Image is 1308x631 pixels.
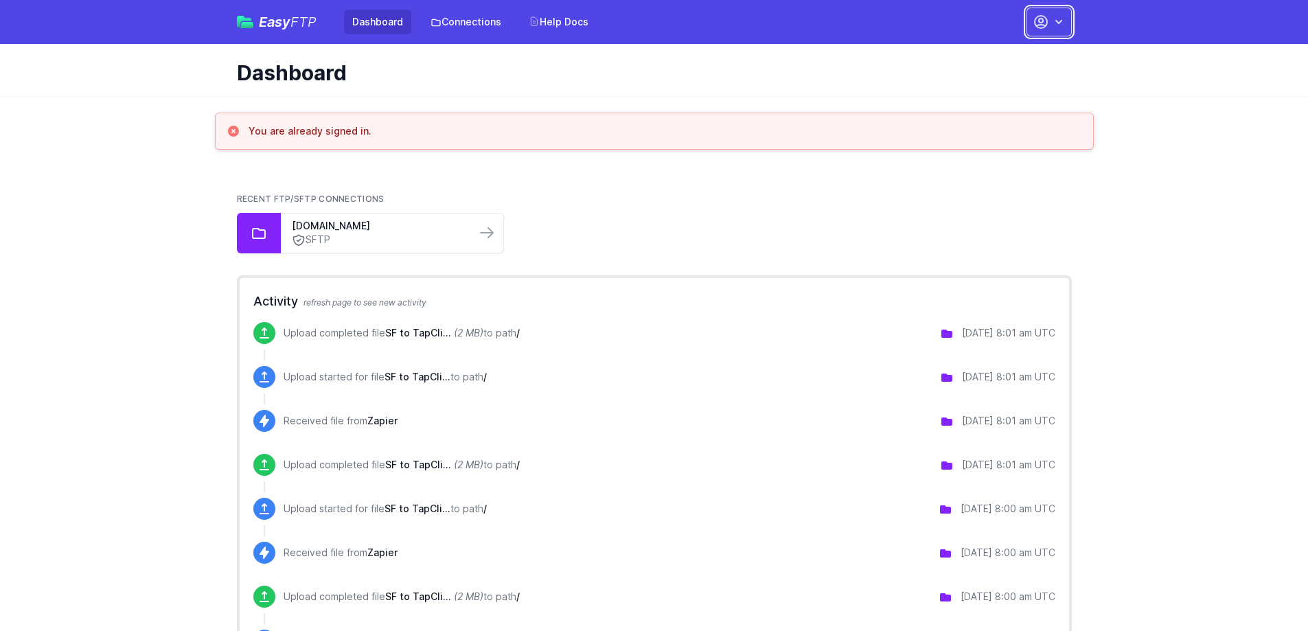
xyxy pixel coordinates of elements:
div: [DATE] 8:01 am UTC [962,326,1055,340]
p: Received file from [284,414,398,428]
div: [DATE] 8:01 am UTC [962,370,1055,384]
h1: Dashboard [237,60,1061,85]
h3: You are already signed in. [249,124,371,138]
span: SF to TapClicks Opportunity Report-2025-08-18-04-00-12.csv [385,327,451,339]
i: (2 MB) [454,327,483,339]
span: / [483,503,487,514]
span: / [516,459,520,470]
p: Upload started for file to path [284,370,487,384]
a: Help Docs [520,10,597,34]
span: / [483,371,487,382]
a: SFTP [292,233,465,247]
span: Zapier [367,415,398,426]
span: refresh page to see new activity [303,297,426,308]
div: [DATE] 8:00 am UTC [961,590,1055,604]
h2: Activity [253,292,1055,311]
a: EasyFTP [237,15,317,29]
span: / [516,327,520,339]
p: Received file from [284,546,398,560]
span: SF to TapClicks Opportunity Report-2025-08-17-04-00-06.csv [385,459,451,470]
img: easyftp_logo.png [237,16,253,28]
span: SF to TapClicks Opportunity Report-2025-08-17-04-00-06.csv [385,503,450,514]
a: Dashboard [344,10,411,34]
span: Easy [259,15,317,29]
span: / [516,590,520,602]
div: [DATE] 8:01 am UTC [962,458,1055,472]
a: [DOMAIN_NAME] [292,219,465,233]
p: Upload started for file to path [284,502,487,516]
span: SF to TapClicks Opportunity Report-2025-08-16-04-00-26.csv [385,590,451,602]
span: FTP [290,14,317,30]
i: (2 MB) [454,459,483,470]
span: SF to TapClicks Opportunity Report-2025-08-18-04-00-12.csv [385,371,450,382]
div: [DATE] 8:01 am UTC [962,414,1055,428]
p: Upload completed file to path [284,458,520,472]
h2: Recent FTP/SFTP Connections [237,194,1072,205]
p: Upload completed file to path [284,326,520,340]
i: (2 MB) [454,590,483,602]
iframe: Drift Widget Chat Controller [1239,562,1292,615]
div: [DATE] 8:00 am UTC [961,502,1055,516]
a: Connections [422,10,509,34]
p: Upload completed file to path [284,590,520,604]
div: [DATE] 8:00 am UTC [961,546,1055,560]
span: Zapier [367,547,398,558]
